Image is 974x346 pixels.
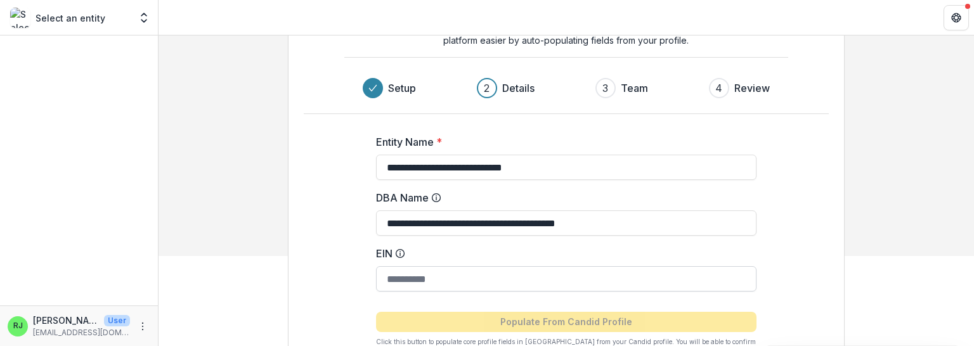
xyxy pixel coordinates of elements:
h3: Team [621,80,648,96]
div: 2 [484,80,490,96]
p: User [104,315,130,326]
p: [PERSON_NAME] [33,314,99,327]
p: Select an entity [36,11,105,25]
h3: Review [734,80,770,96]
div: Progress [363,78,770,98]
button: Open entity switcher [135,5,153,30]
h3: Details [502,80,535,96]
label: Entity Name [376,134,749,150]
button: Get Help [944,5,969,30]
label: DBA Name [376,190,749,205]
img: Select an entity [10,8,30,28]
div: 3 [602,80,608,96]
div: Reginald Jennings [13,322,23,330]
label: EIN [376,246,749,261]
button: Populate From Candid Profile [376,312,756,332]
h3: Setup [388,80,416,96]
div: 4 [715,80,722,96]
button: More [135,319,150,334]
p: [EMAIL_ADDRESS][DOMAIN_NAME] [33,327,130,338]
